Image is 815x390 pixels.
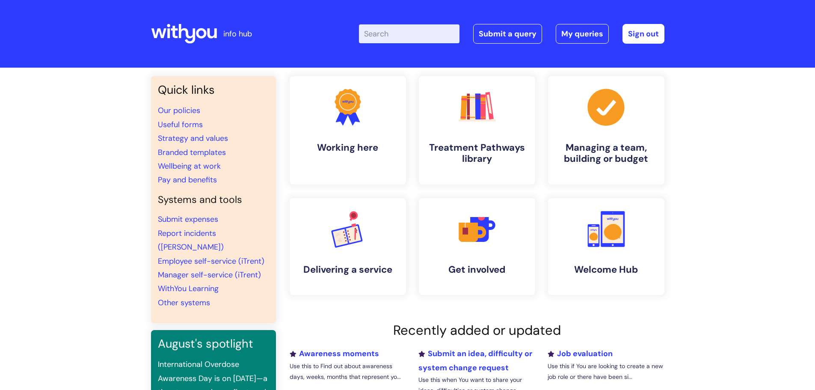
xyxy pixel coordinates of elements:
[556,24,609,44] a: My queries
[296,142,399,153] h4: Working here
[290,361,406,382] p: Use this to Find out about awareness days, weeks, months that represent yo...
[548,361,664,382] p: Use this if You are looking to create a new job role or there have been si...
[158,119,203,130] a: Useful forms
[158,283,219,294] a: WithYou Learning
[296,264,399,275] h4: Delivering a service
[473,24,542,44] a: Submit a query
[158,175,217,185] a: Pay and benefits
[418,348,532,372] a: Submit an idea, difficulty or system change request
[158,133,228,143] a: Strategy and values
[426,264,528,275] h4: Get involved
[548,198,664,295] a: Welcome Hub
[419,198,535,295] a: Get involved
[223,27,252,41] p: info hub
[622,24,664,44] a: Sign out
[158,105,200,116] a: Our policies
[158,228,224,252] a: Report incidents ([PERSON_NAME])
[555,264,658,275] h4: Welcome Hub
[548,76,664,185] a: Managing a team, building or budget
[290,198,406,295] a: Delivering a service
[158,147,226,158] a: Branded templates
[555,142,658,165] h4: Managing a team, building or budget
[548,348,613,359] a: Job evaluation
[290,76,406,185] a: Working here
[290,322,664,338] h2: Recently added or updated
[419,76,535,185] a: Treatment Pathways library
[158,298,210,308] a: Other systems
[158,337,269,351] h3: August's spotlight
[158,270,261,280] a: Manager self-service (iTrent)
[158,214,218,224] a: Submit expenses
[158,83,269,97] h3: Quick links
[158,194,269,206] h4: Systems and tools
[158,161,221,171] a: Wellbeing at work
[426,142,528,165] h4: Treatment Pathways library
[290,348,379,359] a: Awareness moments
[359,24,664,44] div: | -
[359,24,459,43] input: Search
[158,256,264,266] a: Employee self-service (iTrent)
